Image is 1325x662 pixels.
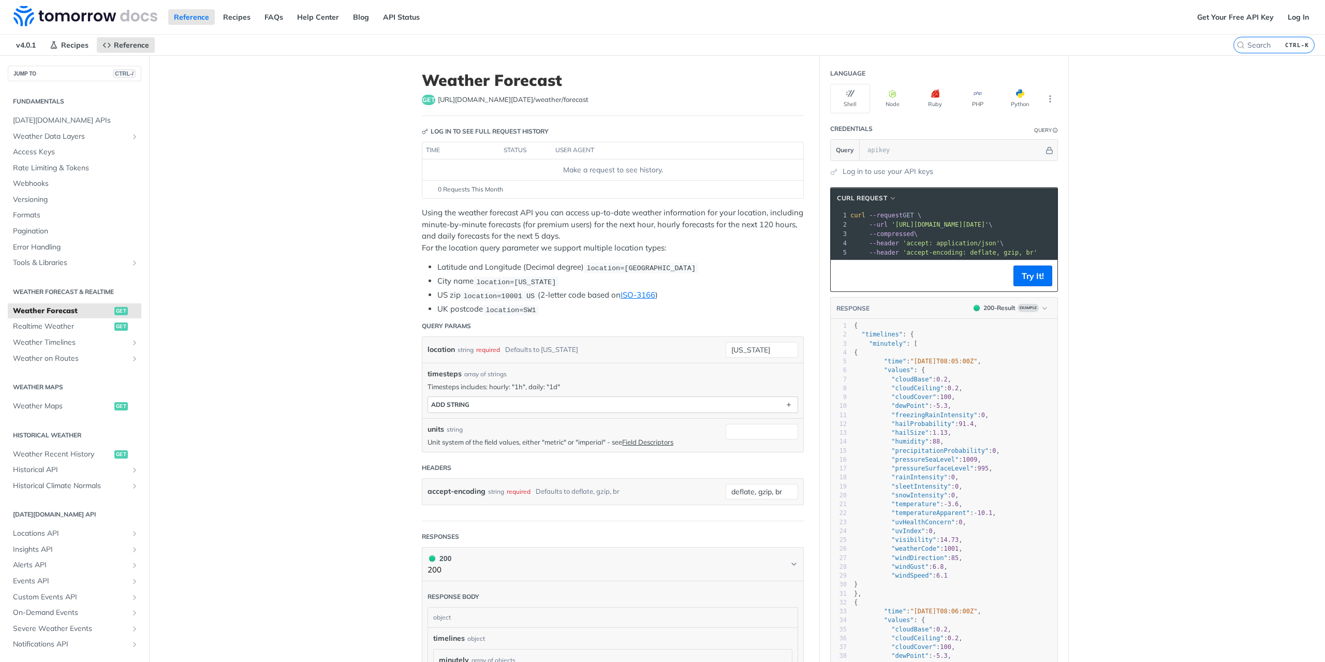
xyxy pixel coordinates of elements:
[130,133,139,141] button: Show subpages for Weather Data Layers
[831,536,847,545] div: 25
[836,145,854,155] span: Query
[114,322,128,331] span: get
[831,321,847,330] div: 1
[422,142,500,159] th: time
[891,385,944,392] span: "cloudCeiling"
[114,402,128,410] span: get
[831,340,847,348] div: 3
[422,128,428,135] svg: Key
[854,331,914,338] span: : {
[831,571,847,580] div: 29
[552,142,783,159] th: user agent
[854,590,862,597] span: },
[891,572,932,579] span: "windSpeed"
[854,545,963,552] span: : ,
[854,429,951,436] span: : ,
[8,605,141,621] a: On-Demand EventsShow subpages for On-Demand Events
[850,230,918,238] span: \
[130,546,139,554] button: Show subpages for Insights API
[8,335,141,350] a: Weather TimelinesShow subpages for Weather Timelines
[13,321,112,332] span: Realtime Weather
[933,563,944,570] span: 6.8
[854,349,858,356] span: {
[891,554,947,562] span: "windDirection"
[114,450,128,459] span: get
[854,465,992,472] span: : ,
[622,438,673,446] a: Field Descriptors
[476,342,500,357] div: required
[850,240,1004,247] span: \
[476,278,556,286] span: location=[US_STATE]
[959,519,962,526] span: 0
[8,399,141,414] a: Weather Mapsget
[903,249,1037,256] span: 'accept-encoding: deflate, gzip, br'
[8,637,141,652] a: Notifications APIShow subpages for Notifications API
[854,492,959,499] span: : ,
[959,420,974,428] span: 91.4
[891,492,947,499] span: "snowIntensity"
[862,140,1044,160] input: apikey
[130,339,139,347] button: Show subpages for Weather Timelines
[854,519,966,526] span: : ,
[936,376,948,383] span: 0.2
[933,429,948,436] span: 1.13
[831,348,847,357] div: 4
[831,384,847,393] div: 8
[8,66,141,81] button: JUMP TOCTRL-/
[463,292,535,300] span: location=10001 US
[831,402,847,410] div: 10
[831,393,847,402] div: 9
[422,532,459,541] div: Responses
[8,160,141,176] a: Rate Limiting & Tokens
[831,545,847,553] div: 26
[891,536,936,543] span: "visibility"
[936,572,948,579] span: 6.1
[854,393,955,401] span: : ,
[428,342,455,357] label: location
[830,69,865,78] div: Language
[586,264,696,272] span: location=[GEOGRAPHIC_DATA]
[955,483,959,490] span: 0
[854,474,959,481] span: : ,
[621,290,655,300] a: ISO-3166
[1042,91,1058,107] button: More Languages
[831,455,847,464] div: 16
[505,342,578,357] div: Defaults to [US_STATE]
[831,500,847,509] div: 21
[831,357,847,366] div: 5
[130,482,139,490] button: Show subpages for Historical Climate Normals
[974,305,980,311] span: 200
[1044,145,1055,155] button: Hide
[428,397,798,413] button: ADD string
[8,144,141,160] a: Access Keys
[831,411,847,420] div: 11
[869,340,906,347] span: "minutely"
[891,563,929,570] span: "windGust"
[854,322,858,329] span: {
[8,621,141,637] a: Severe Weather EventsShow subpages for Severe Weather Events
[948,385,959,392] span: 0.2
[8,224,141,239] a: Pagination
[422,463,451,473] div: Headers
[13,258,128,268] span: Tools & Libraries
[854,572,948,579] span: :
[1018,304,1039,312] span: Example
[936,402,948,409] span: 5.3
[891,474,947,481] span: "rainIntensity"
[8,97,141,106] h2: Fundamentals
[428,437,720,447] p: Unit system of the field values, either "metric" or "imperial" - see
[837,194,887,203] span: cURL Request
[8,176,141,192] a: Webhooks
[97,37,155,53] a: Reference
[854,340,918,347] span: : [
[13,115,139,126] span: [DATE][DOMAIN_NAME] APIs
[831,429,847,437] div: 13
[13,242,139,253] span: Error Handling
[854,581,858,588] span: }
[13,131,128,142] span: Weather Data Layers
[429,555,435,562] span: 200
[8,287,141,297] h2: Weather Forecast & realtime
[933,402,936,409] span: -
[891,438,929,445] span: "humidity"
[428,382,798,391] p: Timesteps includes: hourly: "1h", daily: "1d"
